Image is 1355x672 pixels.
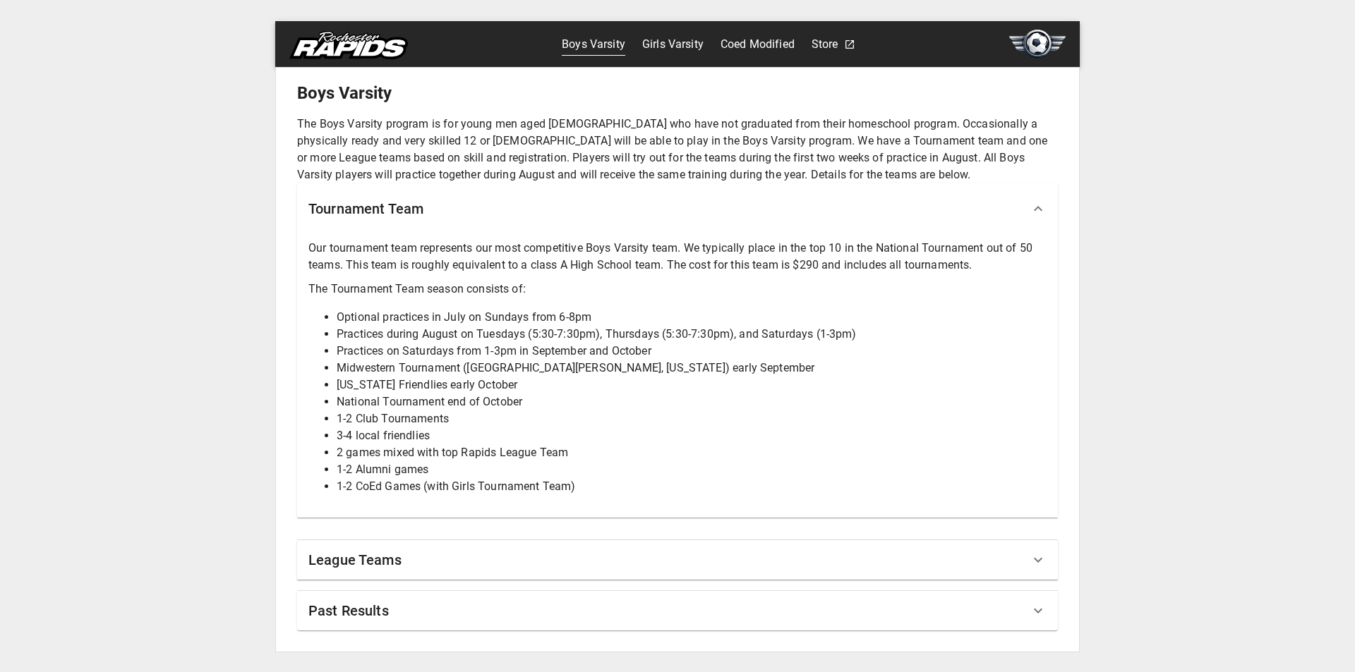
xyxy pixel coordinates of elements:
[337,393,1047,410] li: National Tournament end of October
[337,360,1047,377] li: Midwestern Tournament ([GEOGRAPHIC_DATA][PERSON_NAME], [US_STATE]) early September
[308,599,389,622] h6: Past Results
[308,240,1047,274] p: Our tournament team represents our most competitive Boys Varsity team. We typically place in the ...
[297,183,1058,234] div: Tournament Team
[308,197,423,220] h6: Tournament Team
[337,326,1047,343] li: Practices during August on Tuesdays (5:30-7:30pm), Thursdays (5:30-7:30pm), and Saturdays (1-3pm)
[297,540,1058,580] div: League Teams
[297,116,1058,183] p: The Boys Varsity program is for young men aged [DEMOGRAPHIC_DATA] who have not graduated from the...
[562,33,625,56] a: Boys Varsity
[337,427,1047,444] li: 3-4 local friendlies
[337,377,1047,393] li: [US_STATE] Friendlies early October
[289,31,408,59] img: rapids.svg
[297,591,1058,630] div: Past Results
[337,309,1047,326] li: Optional practices in July on Sundays from 6-8pm
[337,343,1047,360] li: Practices on Saturdays from 1-3pm in September and October
[308,281,1047,298] p: The Tournament Team season consists of:
[308,549,402,571] h6: League Teams
[1009,30,1066,58] img: soccer.svg
[812,33,838,56] a: Store
[337,410,1047,427] li: 1-2 Club Tournaments
[337,478,1047,495] li: 1-2 CoEd Games (with Girls Tournament Team)
[337,461,1047,478] li: 1-2 Alumni games
[721,33,795,56] a: Coed Modified
[642,33,704,56] a: Girls Varsity
[297,82,1058,104] h5: Boys Varsity
[337,444,1047,461] li: 2 games mixed with top Rapids League Team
